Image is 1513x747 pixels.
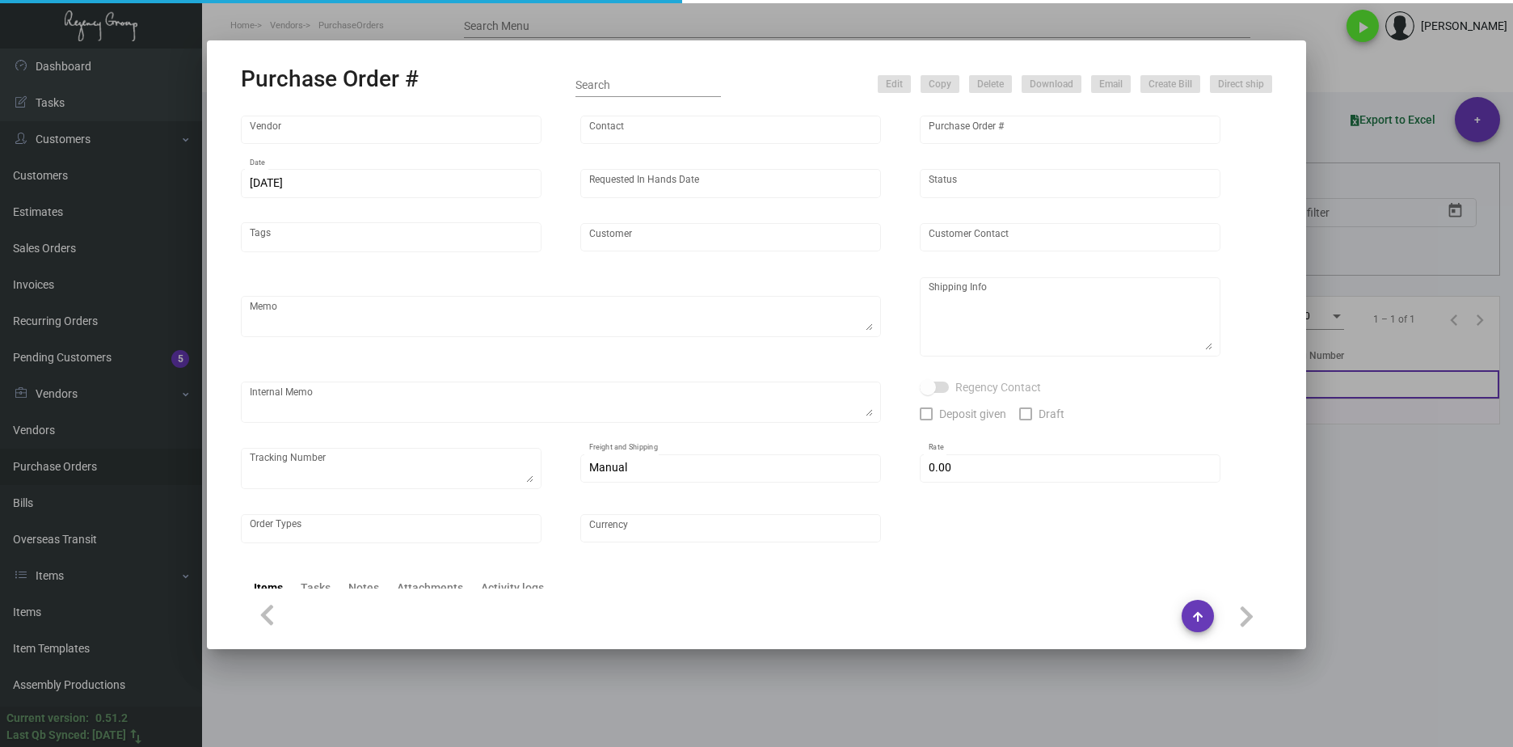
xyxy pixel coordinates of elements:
[241,65,419,93] h2: Purchase Order #
[1218,78,1264,91] span: Direct ship
[95,710,128,727] div: 0.51.2
[929,78,951,91] span: Copy
[6,710,89,727] div: Current version:
[589,461,627,474] span: Manual
[1091,75,1131,93] button: Email
[1030,78,1073,91] span: Download
[977,78,1004,91] span: Delete
[1140,75,1200,93] button: Create Bill
[921,75,959,93] button: Copy
[878,75,911,93] button: Edit
[254,580,283,597] div: Items
[6,727,126,744] div: Last Qb Synced: [DATE]
[348,580,379,597] div: Notes
[886,78,903,91] span: Edit
[955,378,1041,397] span: Regency Contact
[939,404,1006,424] span: Deposit given
[1039,404,1064,424] span: Draft
[1210,75,1272,93] button: Direct ship
[1099,78,1123,91] span: Email
[1148,78,1192,91] span: Create Bill
[481,580,544,597] div: Activity logs
[969,75,1012,93] button: Delete
[1022,75,1081,93] button: Download
[397,580,463,597] div: Attachments
[301,580,331,597] div: Tasks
